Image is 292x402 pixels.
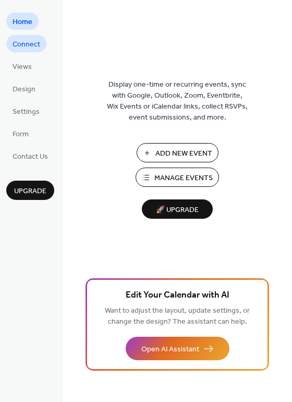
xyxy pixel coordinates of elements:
span: Edit Your Calendar with AI [126,288,229,303]
a: Views [6,57,38,75]
button: 🚀 Upgrade [142,199,213,219]
button: Open AI Assistant [126,337,229,360]
span: Add New Event [155,148,212,159]
span: Display one-time or recurring events, sync with Google, Outlook, Zoom, Eventbrite, Wix Events or ... [107,79,248,123]
span: 🚀 Upgrade [148,203,206,217]
button: Add New Event [137,143,218,162]
span: Want to adjust the layout, update settings, or change the design? The assistant can help. [105,304,250,329]
a: Home [6,13,39,30]
span: Design [13,84,35,95]
span: Connect [13,39,40,50]
span: Views [13,62,32,73]
span: Settings [13,107,40,117]
span: Open AI Assistant [141,344,199,355]
a: Settings [6,102,46,120]
a: Connect [6,35,46,52]
span: Form [13,129,29,140]
span: Manage Events [154,173,213,184]
span: Home [13,17,32,28]
a: Form [6,125,35,142]
a: Contact Us [6,147,54,164]
span: Contact Us [13,151,48,162]
a: Design [6,80,42,97]
span: Upgrade [14,186,46,197]
button: Upgrade [6,181,54,200]
button: Manage Events [136,168,219,187]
